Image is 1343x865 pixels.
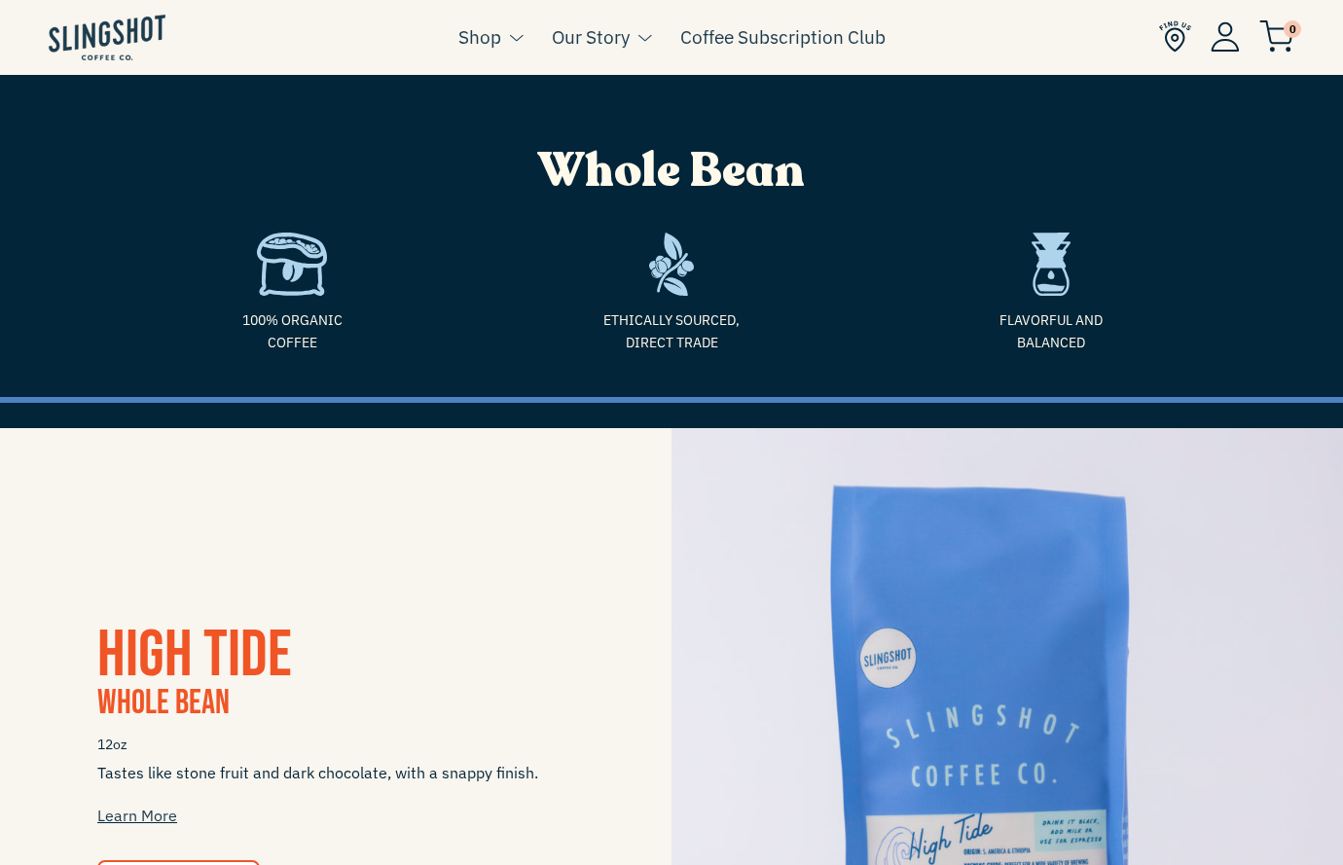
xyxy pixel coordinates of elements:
[1259,25,1294,49] a: 0
[1284,20,1301,38] span: 0
[117,309,467,353] span: 100% Organic Coffee
[97,728,574,762] span: 12oz
[552,22,630,52] a: Our Story
[1159,20,1191,53] img: Find Us
[876,309,1226,353] span: Flavorful and Balanced
[1032,233,1071,296] img: drip-1635975560969.svg
[496,309,847,353] span: Ethically Sourced, Direct Trade
[538,139,805,202] span: Whole Bean
[680,22,886,52] a: Coffee Subscription Club
[1211,21,1240,52] img: Account
[649,233,695,296] img: frame-1635784469962.svg
[97,616,292,695] a: High Tide
[97,682,230,724] span: Whole Bean
[458,22,501,52] a: Shop
[97,806,177,825] a: Learn More
[97,762,574,826] span: Tastes like stone fruit and dark chocolate, with a snappy finish.
[257,233,327,296] img: coffee-1635975492010.svg
[1259,20,1294,53] img: cart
